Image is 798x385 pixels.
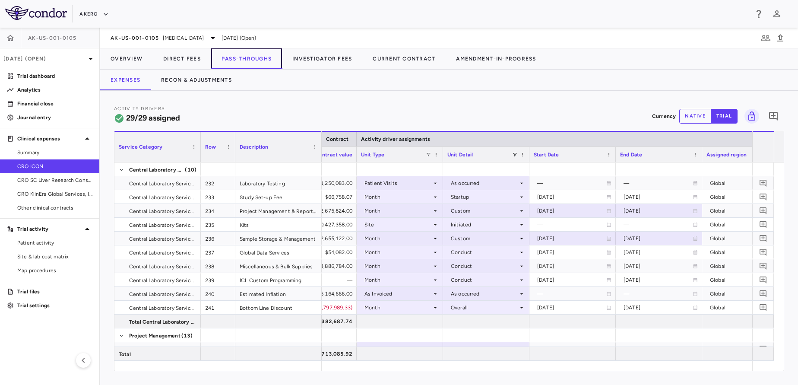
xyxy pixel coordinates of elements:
[451,190,518,204] div: Startup
[451,301,518,315] div: Overall
[364,232,432,245] div: Month
[235,287,322,300] div: Estimated Inflation
[201,342,235,356] div: 245
[759,220,767,229] svg: Add comment
[362,48,446,69] button: Current Contract
[757,343,769,355] button: Add comment
[151,70,242,90] button: Recon & Adjustments
[451,245,518,259] div: Conduct
[710,259,756,273] div: Global
[364,301,432,315] div: Month
[451,176,518,190] div: As occurred
[447,152,473,158] span: Unit Detail
[17,302,92,309] p: Trial settings
[759,303,767,312] svg: Add comment
[185,163,196,177] span: (10)
[757,191,769,203] button: Add comment
[624,301,693,315] div: [DATE]
[17,100,92,108] p: Financial close
[706,152,747,158] span: Assigned region
[624,190,693,204] div: [DATE]
[759,290,767,298] svg: Add comment
[129,163,184,177] span: Central Laboratory Services
[201,259,235,273] div: 238
[710,245,756,259] div: Global
[364,287,432,301] div: As Invoiced
[129,329,180,343] span: Project Management
[129,301,196,315] span: Central Laboratory Services
[710,204,756,218] div: Global
[201,273,235,286] div: 239
[222,34,256,42] span: [DATE] (Open)
[126,112,180,124] h6: 29/29 assigned
[759,248,767,256] svg: Add comment
[17,190,92,198] span: CRO KlinEra Global Services, Inc
[759,262,767,270] svg: Add comment
[17,288,92,296] p: Trial files
[361,152,384,158] span: Unit Type
[759,276,767,284] svg: Add comment
[710,287,756,301] div: Global
[111,35,159,41] span: AK-US-001-0105
[129,191,196,204] span: Central Laboratory Services
[17,239,92,247] span: Patient activity
[624,287,693,301] div: —
[710,232,756,245] div: Global
[757,177,769,189] button: Add comment
[364,259,432,273] div: Month
[759,193,767,201] svg: Add comment
[537,259,606,273] div: [DATE]
[79,7,108,21] button: Akero
[624,232,693,245] div: [DATE]
[235,301,322,314] div: Bottom Line Discount
[211,48,282,69] button: Pass-Throughs
[768,111,779,121] svg: Add comment
[100,48,153,69] button: Overview
[17,86,92,94] p: Analytics
[446,48,546,69] button: Amendment-In-Progress
[201,176,235,190] div: 232
[326,136,348,142] span: Contract
[537,232,606,245] div: [DATE]
[201,287,235,300] div: 240
[17,267,92,274] span: Map procedures
[451,232,518,245] div: Custom
[624,204,693,218] div: [DATE]
[240,144,269,150] span: Description
[100,70,151,90] button: Expenses
[537,273,606,287] div: [DATE]
[624,259,693,273] div: [DATE]
[364,176,432,190] div: Patient Visits
[163,34,204,42] span: [MEDICAL_DATA]
[17,176,92,184] span: CRO SC Liver Research Consortium LLC
[201,218,235,231] div: 235
[201,190,235,204] div: 233
[205,144,216,150] span: Row
[119,347,131,361] span: Total
[757,232,769,244] button: Add comment
[759,207,767,215] svg: Add comment
[129,218,196,232] span: Central Laboratory Services
[624,176,693,190] div: —
[17,149,92,156] span: Summary
[364,273,432,287] div: Month
[17,72,92,80] p: Trial dashboard
[624,245,693,259] div: [DATE]
[711,109,738,124] button: trial
[620,152,642,158] span: End Date
[235,245,322,259] div: Global Data Services
[303,152,352,158] span: Total contract value
[235,190,322,204] div: Study Set-up Fee
[710,176,756,190] div: Global
[17,114,92,121] p: Journal entry
[235,218,322,231] div: Kits
[759,179,767,187] svg: Add comment
[17,162,92,170] span: CRO ICON
[3,55,85,63] p: [DATE] (Open)
[534,152,559,158] span: Start Date
[757,219,769,230] button: Add comment
[757,302,769,313] button: Add comment
[451,287,518,301] div: As occurred
[766,109,781,124] button: Add comment
[624,218,693,232] div: —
